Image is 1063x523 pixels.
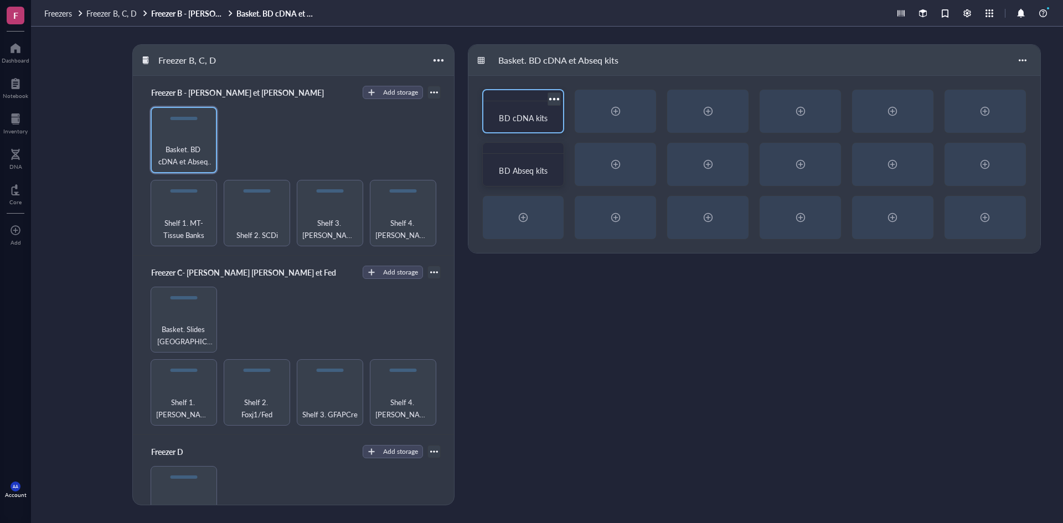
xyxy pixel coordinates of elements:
[383,447,418,457] div: Add storage
[9,199,22,205] div: Core
[3,128,28,134] div: Inventory
[375,396,431,421] span: Shelf 4. [PERSON_NAME] (FoxJ1-GFAP)
[9,146,22,170] a: DNA
[229,396,285,421] span: Shelf 2. Foxj1/Fed
[9,181,22,205] a: Core
[2,39,29,64] a: Dashboard
[493,51,623,70] div: Basket. BD cDNA et Abseq kits
[383,87,418,97] div: Add storage
[156,217,212,241] span: Shelf 1. MT-Tissue Banks
[499,112,547,123] span: BD cDNA kits
[86,8,149,18] a: Freezer B, C, D
[499,165,547,176] span: BD Abseq kits
[146,265,340,280] div: Freezer C- [PERSON_NAME] [PERSON_NAME] et Fed
[153,51,221,70] div: Freezer B, C, D
[383,267,418,277] div: Add storage
[5,491,27,498] div: Account
[302,408,358,421] span: Shelf 3. GFAPCre
[363,445,423,458] button: Add storage
[86,8,137,19] span: Freezer B, C, D
[13,8,18,22] span: F
[11,239,21,246] div: Add
[2,57,29,64] div: Dashboard
[375,217,431,241] span: Shelf 4. [PERSON_NAME] (Older/[PERSON_NAME])
[156,396,212,421] span: Shelf 1. [PERSON_NAME]/[PERSON_NAME]
[3,75,28,99] a: Notebook
[156,323,212,348] span: Basket. Slides [GEOGRAPHIC_DATA]
[363,266,423,279] button: Add storage
[156,143,211,168] span: Basket. BD cDNA et Abseq kits
[302,217,358,241] span: Shelf 3. [PERSON_NAME] (Newer)
[146,444,213,459] div: Freezer D
[13,484,18,489] span: AA
[151,8,319,18] a: Freezer B - [PERSON_NAME] et [PERSON_NAME]Basket. BD cDNA et Abseq kits
[363,86,423,99] button: Add storage
[44,8,72,19] span: Freezers
[3,92,28,99] div: Notebook
[236,229,278,241] span: Shelf 2. SCDi
[44,8,84,18] a: Freezers
[3,110,28,134] a: Inventory
[146,85,328,100] div: Freezer B - [PERSON_NAME] et [PERSON_NAME]
[9,163,22,170] div: DNA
